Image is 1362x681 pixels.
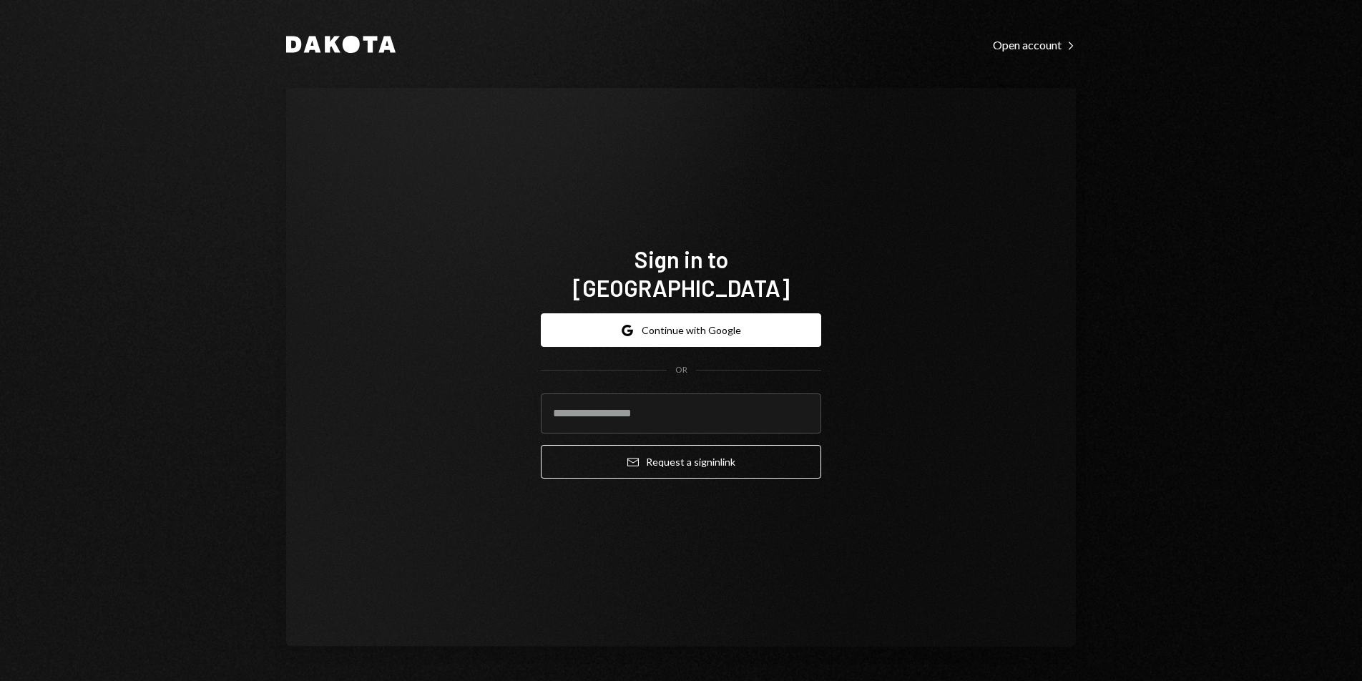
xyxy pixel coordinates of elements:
[541,445,821,479] button: Request a signinlink
[993,36,1076,52] a: Open account
[541,245,821,302] h1: Sign in to [GEOGRAPHIC_DATA]
[675,364,687,376] div: OR
[993,38,1076,52] div: Open account
[541,313,821,347] button: Continue with Google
